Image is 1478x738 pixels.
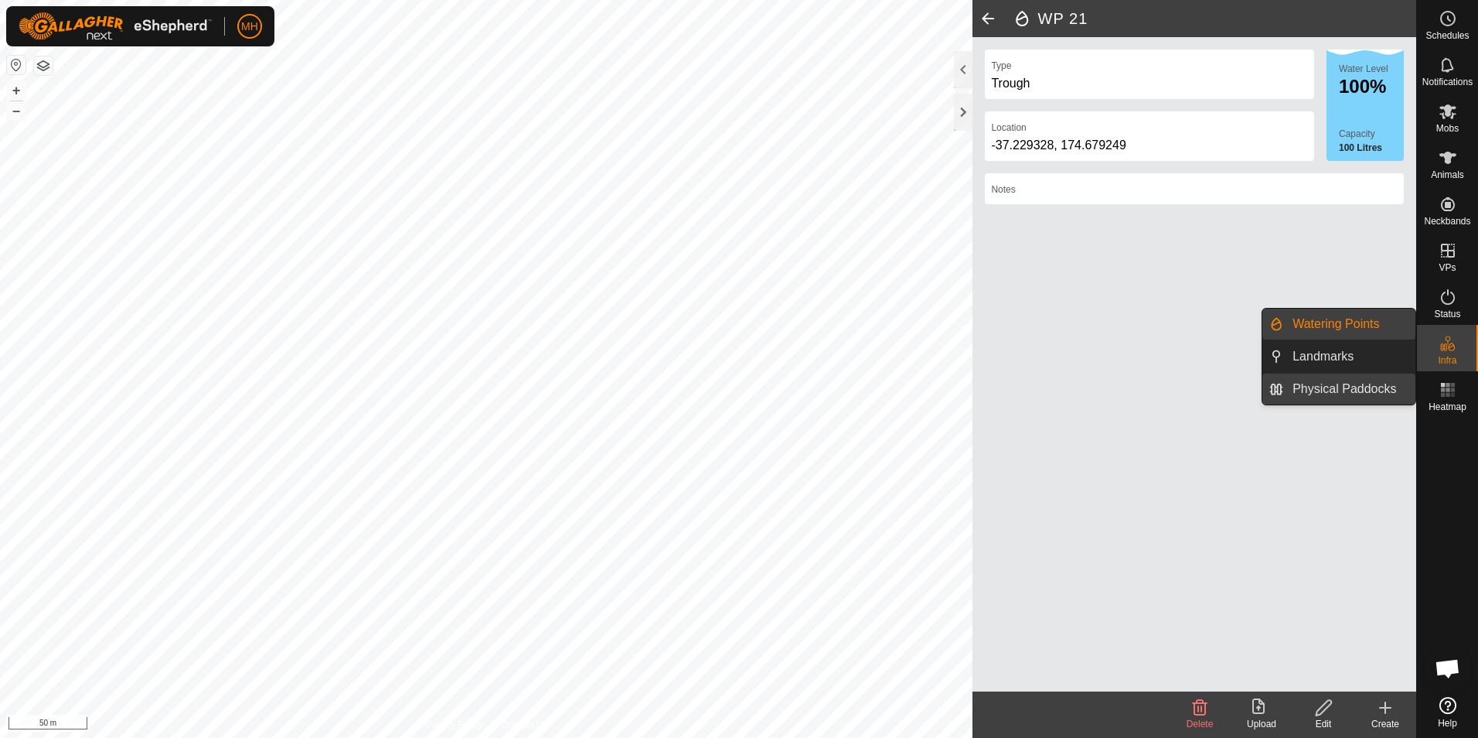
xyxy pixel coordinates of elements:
[7,101,26,120] button: –
[1339,77,1404,96] div: 100%
[1438,356,1456,365] span: Infra
[7,81,26,100] button: +
[991,59,1011,73] label: Type
[241,19,258,35] span: MH
[1429,402,1466,412] span: Heatmap
[1292,717,1354,731] div: Edit
[7,56,26,74] button: Reset Map
[1262,341,1415,372] li: Landmarks
[1231,717,1292,731] div: Upload
[1425,645,1471,692] div: Open chat
[1425,31,1469,40] span: Schedules
[1417,691,1478,734] a: Help
[991,121,1026,135] label: Location
[1439,263,1456,272] span: VPs
[19,12,212,40] img: Gallagher Logo
[1434,309,1460,319] span: Status
[1339,141,1404,155] label: 100 Litres
[1013,9,1416,28] h2: WP 21
[502,718,547,732] a: Contact Us
[1339,127,1404,141] label: Capacity
[34,56,53,75] button: Map Layers
[1438,719,1457,728] span: Help
[1262,374,1415,405] li: Physical Paddocks
[1424,217,1470,226] span: Neckbands
[425,718,483,732] a: Privacy Policy
[1292,315,1379,333] span: Watering Points
[1339,63,1388,74] label: Water Level
[1436,124,1459,133] span: Mobs
[991,183,1015,196] label: Notes
[1262,309,1415,340] li: Watering Points
[1431,170,1464,179] span: Animals
[1354,717,1416,731] div: Create
[1422,77,1473,87] span: Notifications
[1292,380,1396,398] span: Physical Paddocks
[1283,341,1415,372] a: Landmarks
[1283,309,1415,340] a: Watering Points
[1283,374,1415,405] a: Physical Paddocks
[1292,347,1354,366] span: Landmarks
[991,136,1308,155] div: -37.229328, 174.679249
[991,74,1308,93] div: Trough
[1187,719,1214,729] span: Delete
